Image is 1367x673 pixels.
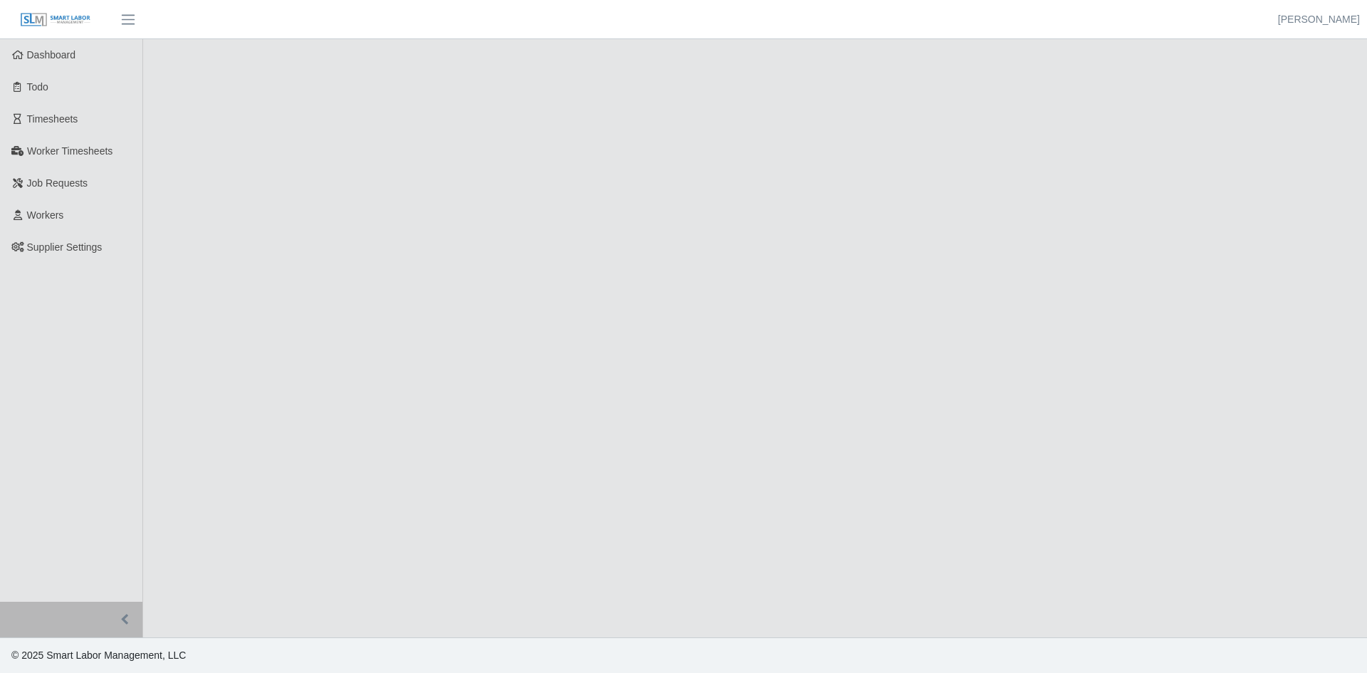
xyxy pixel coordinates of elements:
[1278,12,1360,27] a: [PERSON_NAME]
[27,49,76,61] span: Dashboard
[27,113,78,125] span: Timesheets
[27,81,48,93] span: Todo
[27,241,103,253] span: Supplier Settings
[27,209,64,221] span: Workers
[27,145,112,157] span: Worker Timesheets
[11,649,186,661] span: © 2025 Smart Labor Management, LLC
[27,177,88,189] span: Job Requests
[20,12,91,28] img: SLM Logo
